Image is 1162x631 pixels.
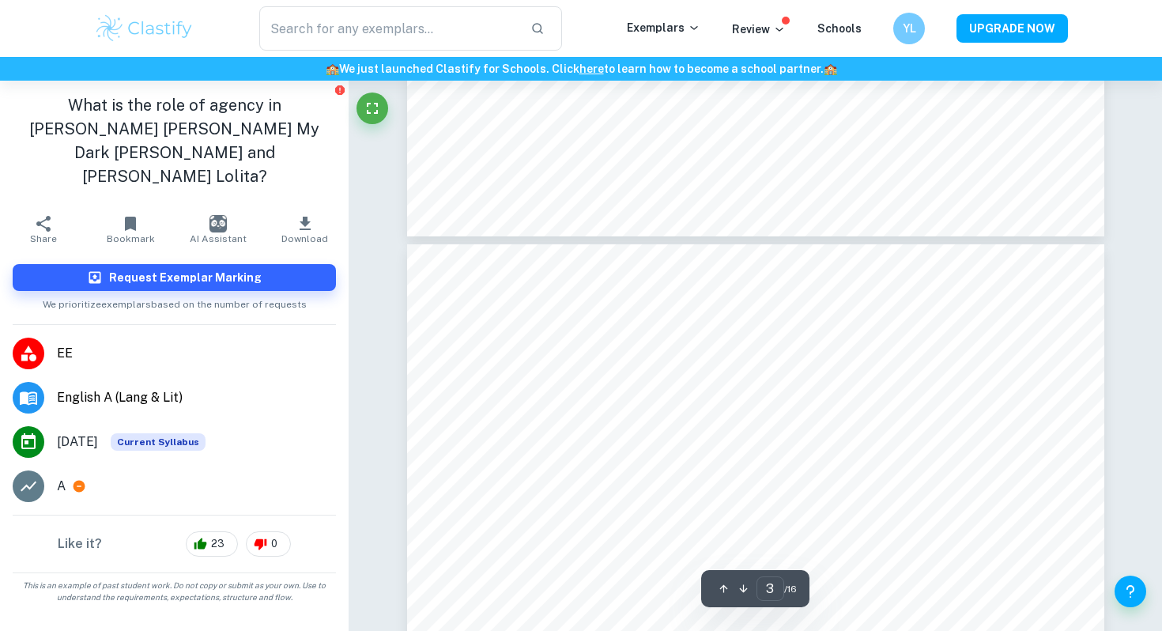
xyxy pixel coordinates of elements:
span: Current Syllabus [111,433,206,451]
button: AI Assistant [175,207,262,251]
button: Help and Feedback [1115,576,1146,607]
span: This is an example of past student work. Do not copy or submit as your own. Use to understand the... [6,580,342,603]
h6: YL [900,20,919,37]
span: English A (Lang & Lit) [57,388,336,407]
button: Bookmark [87,207,174,251]
span: Share [30,233,57,244]
h6: Request Exemplar Marking [109,269,262,286]
span: 23 [202,536,233,552]
span: / 16 [784,582,797,596]
input: Search for any exemplars... [259,6,518,51]
span: We prioritize exemplars based on the number of requests [43,291,307,312]
div: 23 [186,531,238,557]
p: Exemplars [627,19,700,36]
button: Download [262,207,349,251]
h6: Like it? [58,535,102,554]
button: Request Exemplar Marking [13,264,336,291]
span: [DATE] [57,433,98,452]
span: EE [57,344,336,363]
span: AI Assistant [190,233,247,244]
span: 🏫 [824,62,837,75]
span: Download [281,233,328,244]
button: UPGRADE NOW [956,14,1068,43]
p: Review [732,21,786,38]
a: here [579,62,604,75]
h6: We just launched Clastify for Schools. Click to learn how to become a school partner. [3,60,1159,77]
img: Clastify logo [94,13,194,44]
button: Report issue [334,84,345,96]
span: Bookmark [107,233,155,244]
div: 0 [246,531,291,557]
h1: What is the role of agency in [PERSON_NAME] [PERSON_NAME] My Dark [PERSON_NAME] and [PERSON_NAME]... [13,93,336,188]
img: AI Assistant [209,215,227,232]
p: A [57,477,66,496]
span: 0 [262,536,286,552]
button: YL [893,13,925,44]
span: 🏫 [326,62,339,75]
div: This exemplar is based on the current syllabus. Feel free to refer to it for inspiration/ideas wh... [111,433,206,451]
a: Schools [817,22,862,35]
button: Fullscreen [357,93,388,124]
